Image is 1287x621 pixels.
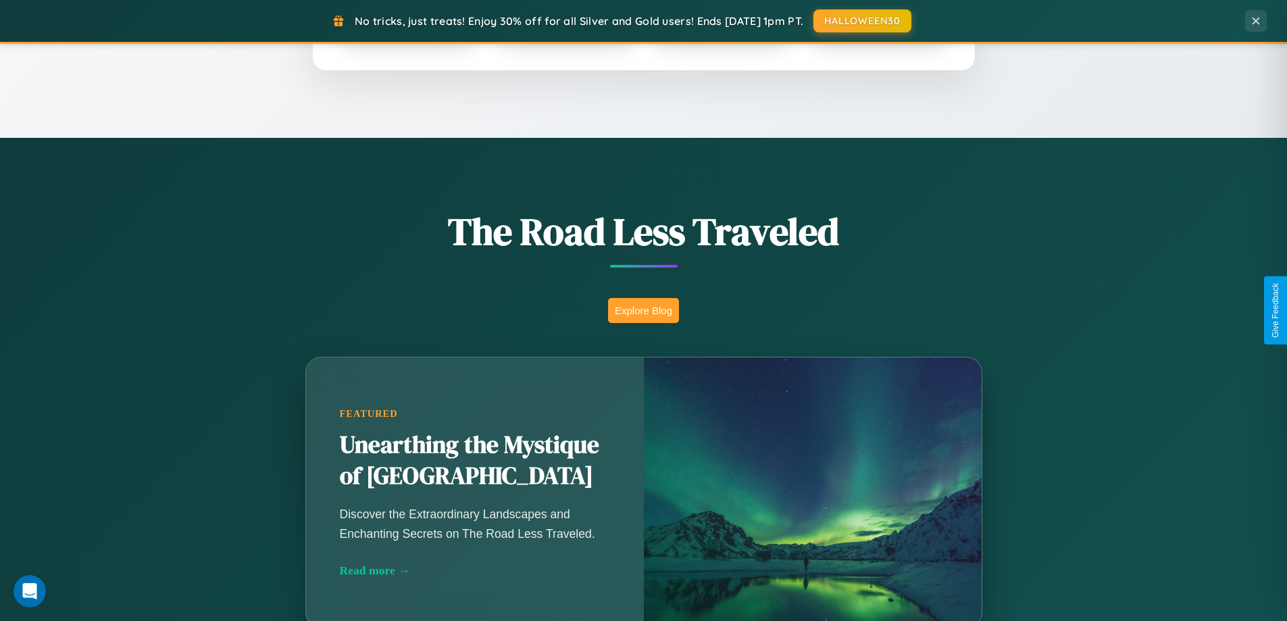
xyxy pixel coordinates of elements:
h2: Unearthing the Mystique of [GEOGRAPHIC_DATA] [340,430,610,492]
button: Explore Blog [608,298,679,323]
iframe: Intercom live chat [14,575,46,607]
button: HALLOWEEN30 [813,9,911,32]
h1: The Road Less Traveled [238,205,1049,257]
span: No tricks, just treats! Enjoy 30% off for all Silver and Gold users! Ends [DATE] 1pm PT. [355,14,803,28]
div: Featured [340,408,610,420]
div: Give Feedback [1271,283,1280,338]
div: Read more → [340,564,610,578]
p: Discover the Extraordinary Landscapes and Enchanting Secrets on The Road Less Traveled. [340,505,610,543]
